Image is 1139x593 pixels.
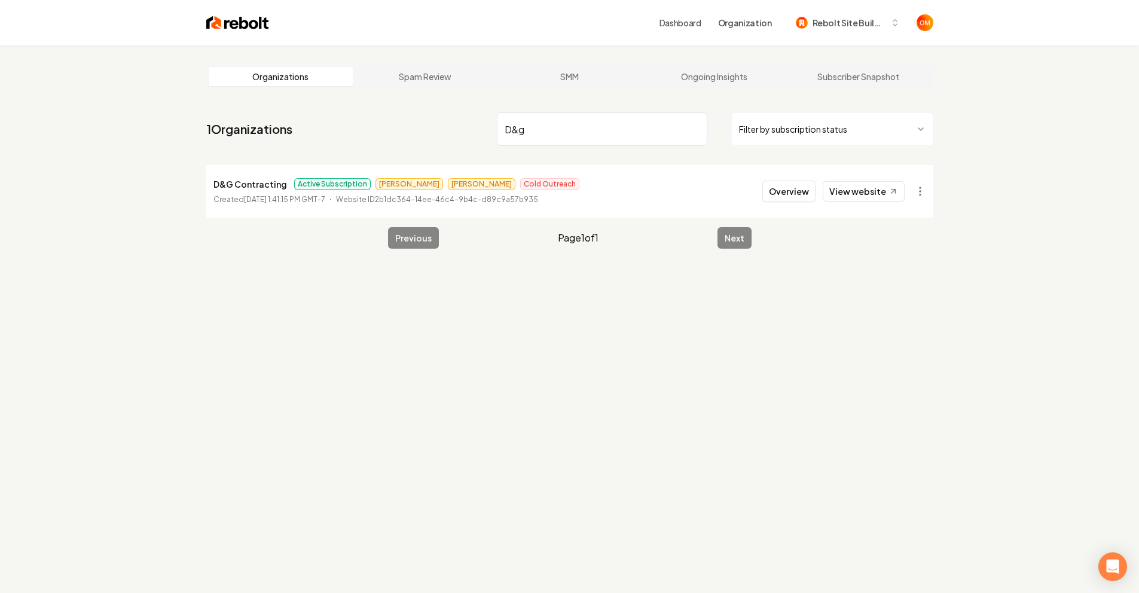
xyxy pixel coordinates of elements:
button: Open user button [917,14,933,31]
span: Page 1 of 1 [558,231,598,245]
button: Overview [762,181,816,202]
p: Created [213,194,325,206]
div: Open Intercom Messenger [1098,552,1127,581]
img: Omar Molai [917,14,933,31]
a: Subscriber Snapshot [786,67,931,86]
input: Search by name or ID [497,112,707,146]
img: Rebolt Logo [206,14,269,31]
a: Spam Review [353,67,497,86]
span: Cold Outreach [520,178,579,190]
p: D&G Contracting [213,177,287,191]
span: Rebolt Site Builder [813,17,885,29]
p: Website ID 2b1dc364-14ee-46c4-9b4c-d89c9a57b935 [336,194,538,206]
a: SMM [497,67,642,86]
span: [PERSON_NAME] [448,178,515,190]
span: Active Subscription [294,178,371,190]
a: Organizations [209,67,353,86]
a: Dashboard [659,17,701,29]
span: [PERSON_NAME] [375,178,443,190]
button: Organization [711,12,779,33]
a: 1Organizations [206,121,292,137]
a: Ongoing Insights [642,67,786,86]
a: View website [823,181,905,201]
time: [DATE] 1:41:15 PM GMT-7 [244,195,325,204]
img: Rebolt Site Builder [796,17,808,29]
